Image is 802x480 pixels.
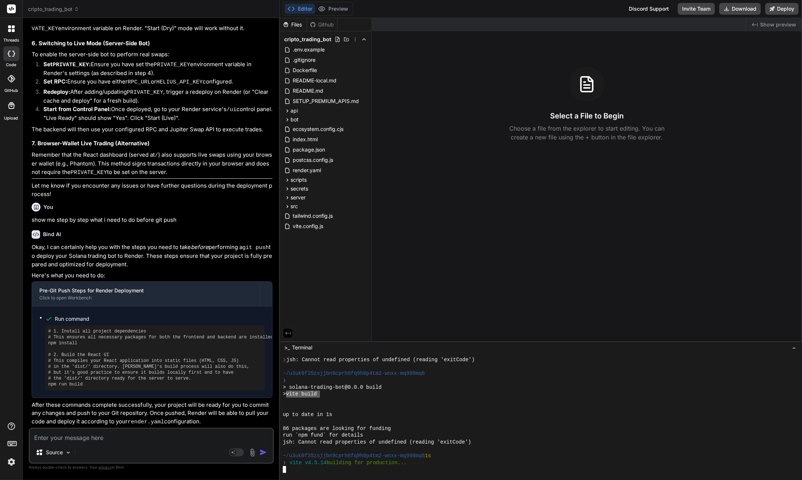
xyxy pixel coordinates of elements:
span: > [283,391,286,398]
h6: You [43,203,53,211]
li: After adding/updating , trigger a redeploy on Render (or "Clear cache and deploy" for a fresh bui... [38,88,272,105]
li: Once deployed, go to your Render service's control panel. "Live Ready" should show "Yes". Click "... [38,105,272,122]
span: Dockerfile [292,66,318,75]
span: jsh: Cannot read properties of undefined (reading 'exitCode') [283,439,471,446]
em: before [191,243,208,250]
p: Source [46,449,63,456]
h6: Bind AI [43,231,61,238]
h3: Select a File to Begin [550,111,624,121]
span: − [792,344,796,351]
p: Let me know if you encounter any issues or have further questions during the deployment process! [32,182,272,198]
span: bot [290,116,299,123]
label: Upload [4,115,18,121]
div: Github [307,21,337,28]
span: vite v4.5.14 [289,459,327,466]
p: Always double-check its answers. Your in Bind [29,464,274,471]
li: Ensure you have set the environment variable in Render's settings (as described in step 4). [38,60,272,78]
span: > solana-trading-bot@0.0.0 build [283,384,382,391]
div: Pre-Git Push Steps for Render Deployment [39,287,253,294]
span: postcss.config.js [292,156,334,164]
span: vite.config.js [292,222,324,231]
p: After these commands complete successfully, your project will be ready for you to commit any chan... [32,401,272,427]
button: Download [719,3,761,15]
li: Ensure you have either or configured. [38,78,272,88]
span: api [290,107,298,114]
span: .env.example [292,45,325,54]
span: README.md [292,86,324,95]
span: Terminal [292,344,312,351]
code: PRIVATE_KEY [71,170,107,176]
span: ~/u3uk0f35zsjjbn9cprh6fq9h0p4tm2-wnxx-mq998mq6 [283,370,425,377]
span: README-local.md [292,76,337,85]
span: SETUP_PREMIUM_APIS.md [292,97,360,106]
button: Invite Team [678,3,715,15]
span: tailwind.config.js [292,211,334,220]
button: Deploy [765,3,799,15]
span: index.html [292,135,318,144]
strong: 7. Browser-Wallet Live Trading (Alternative) [32,140,150,147]
code: RPC_URL [128,79,151,85]
span: Run command [55,315,265,323]
div: Files [280,21,307,28]
span: ❯ [283,356,286,363]
label: threads [3,37,19,43]
span: src [290,203,298,210]
button: − [791,342,798,353]
span: .gitignore [292,56,316,64]
code: render.yaml [128,419,164,425]
code: HELIUS_API_KEY [156,79,203,85]
div: Discord Support [624,3,673,15]
p: Choose a file from the explorer to start editing. You can create a new file using the + button in... [505,124,669,142]
span: ❯ [283,377,286,384]
span: ❯ [283,459,286,466]
p: Here's what you need to do: [32,271,272,280]
button: Preview [315,4,351,14]
span: cripto_trading_bot [28,6,79,13]
button: Editor [285,4,315,14]
img: settings [5,456,18,468]
code: git push [242,245,269,251]
label: code [6,62,17,68]
span: jsh: Cannot read properties of undefined (reading 'exitCode') [286,356,475,363]
p: Initially, the "Start (Live)" button in the control panel will be disabled until you've set the e... [32,15,272,33]
code: PRIVATE_KEY [127,89,163,96]
span: cripto_trading_bot [284,36,331,43]
span: building for production... [327,459,407,466]
span: ecosystem.config.cjs [292,125,344,134]
pre: # 1. Install all project dependencies # This ensures all necessary packages for both the frontend... [48,328,262,387]
strong: Redeploy: [43,88,70,95]
code: / [155,152,158,159]
img: Pick Models [65,449,71,456]
div: Click to open Workbench [39,295,253,301]
img: icon [260,449,267,456]
span: render.yaml [292,166,322,175]
p: Okay, I can certainly help you with the steps you need to take performing a to deploy your Solana... [32,243,272,269]
code: /ui [227,107,236,113]
span: secrets [290,185,308,192]
span: Show preview [760,21,796,28]
p: Remember that the React dashboard (served at ) also supports live swaps using your browser wallet... [32,151,272,177]
span: privacy [99,465,112,469]
strong: Set : [43,61,91,68]
span: run `npm fund` for details [283,432,363,439]
span: vite build [286,391,317,398]
span: >_ [284,344,290,351]
span: 86 packages are looking for funding [283,425,391,432]
p: show me step by step what i need to do before git push [32,216,272,224]
label: GitHub [4,88,18,94]
span: ~/u3uk0f35zsjjbn9cprh6fq9h0p4tm2-wnxx-mq998mq6 [283,452,425,459]
span: scripts [290,176,307,184]
span: package.json [292,145,326,154]
strong: Start from Control Panel: [43,106,111,113]
span: up to date in 1s [283,411,332,418]
strong: 6. Switching to Live Mode (Server-Side Bot) [32,40,150,47]
img: attachment [248,448,257,457]
code: PRIVATE_KEY [154,62,190,68]
p: To enable the server-side bot to perform real swaps: [32,50,272,59]
span: 1s [425,452,431,459]
p: The backend will then use your configured RPC and Jupiter Swap API to execute trades. [32,125,272,134]
code: PRIVATE_KEY [53,62,89,68]
span: server [290,194,306,201]
button: Pre-Git Push Steps for Render DeploymentClick to open Workbench [32,282,260,306]
strong: Set RPC: [43,78,67,85]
